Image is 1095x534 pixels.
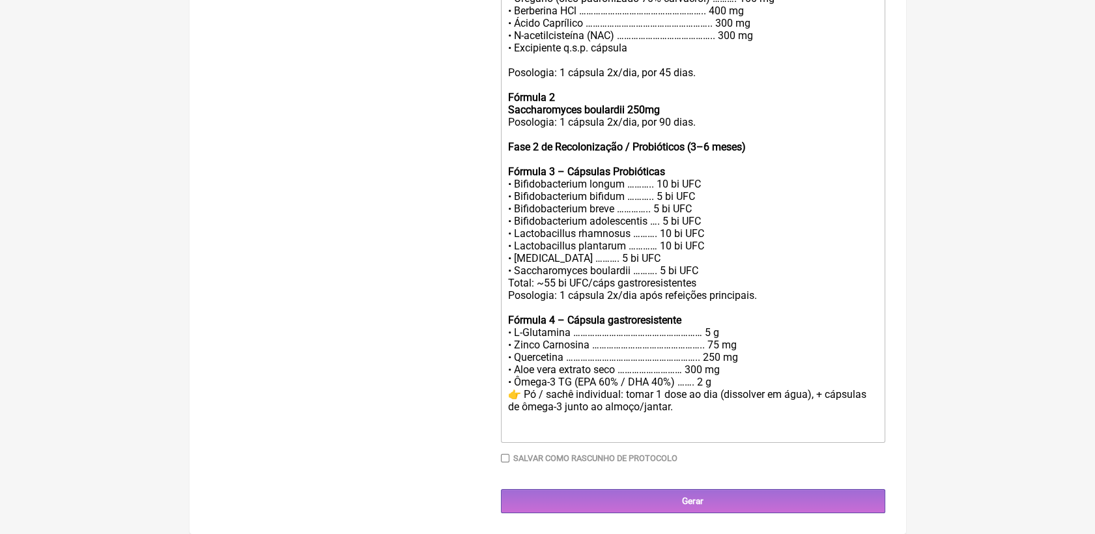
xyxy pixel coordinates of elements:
strong: Fase 2 de Recolonização / Probióticos (3–6 meses) Fórmula 3 – Cápsulas Probióticas [507,141,745,178]
strong: Fórmula 2 Saccharomyces boulardii 250mg [507,91,659,116]
label: Salvar como rascunho de Protocolo [513,453,677,463]
input: Gerar [501,489,885,513]
strong: Fórmula 4 – Cápsula gastroresistente [507,314,681,326]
